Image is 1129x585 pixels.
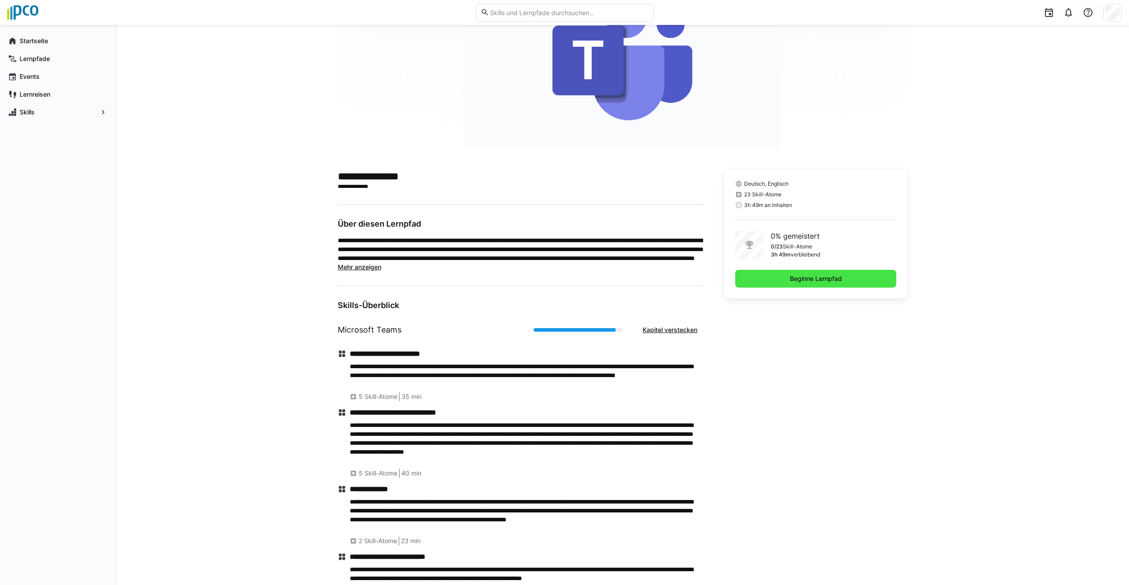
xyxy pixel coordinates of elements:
span: 23 min [401,536,421,545]
h3: Über diesen Lernpfad [338,219,703,229]
span: 2 Skill-Atome [359,536,397,545]
button: Kapitel verstecken [637,321,703,339]
span: 23 Skill-Atome [744,191,781,198]
span: 40 min [401,469,421,478]
p: Skill-Atome [783,243,812,250]
h1: Microsoft Teams [338,324,401,336]
span: Deutsch, Englisch [744,180,789,187]
span: Beginne Lernpfad [789,274,843,283]
p: 0% gemeistert [771,231,820,241]
button: Beginne Lernpfad [735,270,897,288]
span: 35 min [401,392,421,401]
p: 3h 49m [771,251,791,258]
input: Skills und Lernpfade durchsuchen… [489,8,648,16]
span: 5 Skill-Atome [359,469,397,478]
span: 5 Skill-Atome [359,392,397,401]
p: 0/23 [771,243,783,250]
p: verbleibend [791,251,820,258]
span: 3h 49m an Inhalten [744,202,792,209]
span: Mehr anzeigen [338,263,381,271]
h3: Skills-Überblick [338,301,703,310]
span: Kapitel verstecken [641,325,699,334]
